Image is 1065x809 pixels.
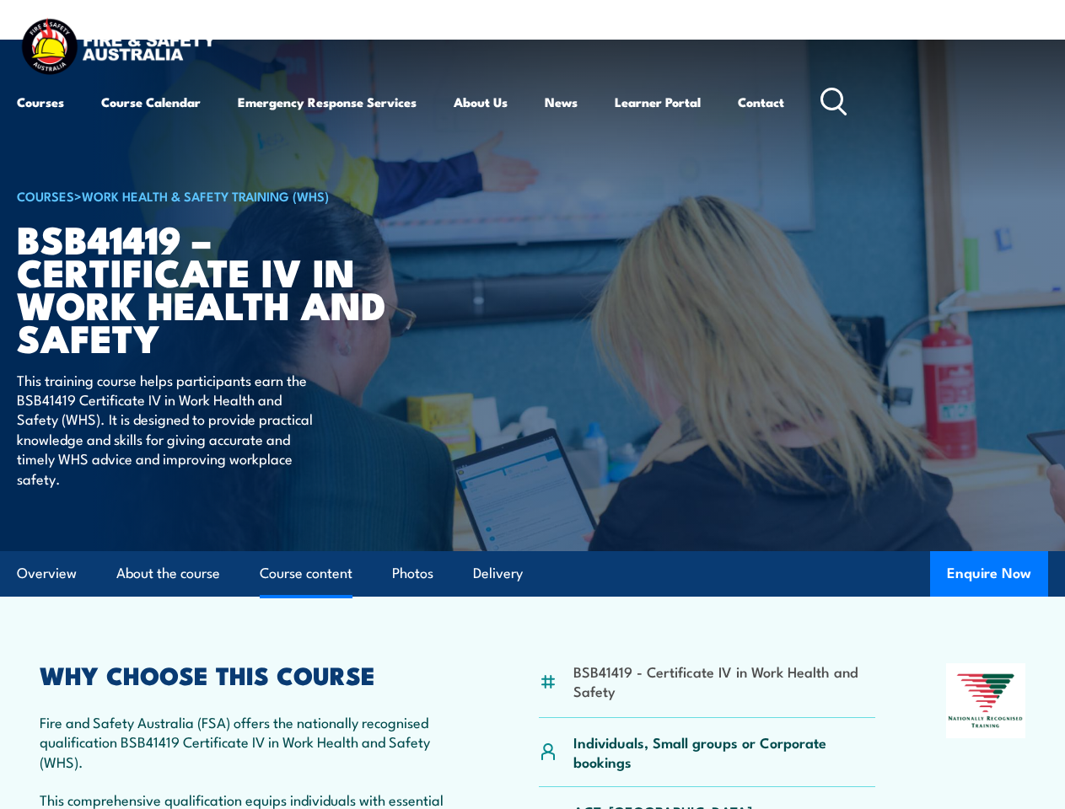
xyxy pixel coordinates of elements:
a: Course content [260,551,352,596]
a: COURSES [17,186,74,205]
a: Courses [17,82,64,122]
a: About Us [454,82,508,122]
h1: BSB41419 – Certificate IV in Work Health and Safety [17,222,433,354]
p: Fire and Safety Australia (FSA) offers the nationally recognised qualification BSB41419 Certifica... [40,712,467,771]
h2: WHY CHOOSE THIS COURSE [40,663,467,685]
a: Work Health & Safety Training (WHS) [82,186,329,205]
a: Overview [17,551,77,596]
a: Emergency Response Services [238,82,417,122]
a: News [545,82,578,122]
h6: > [17,185,433,206]
a: Learner Portal [615,82,701,122]
a: Course Calendar [101,82,201,122]
a: Photos [392,551,433,596]
a: Delivery [473,551,523,596]
a: Contact [738,82,784,122]
p: This training course helps participants earn the BSB41419 Certificate IV in Work Health and Safet... [17,370,325,488]
img: Nationally Recognised Training logo. [946,663,1025,738]
li: BSB41419 - Certificate IV in Work Health and Safety [573,662,875,701]
button: Enquire Now [930,551,1048,597]
a: About the course [116,551,220,596]
p: Individuals, Small groups or Corporate bookings [573,732,875,772]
